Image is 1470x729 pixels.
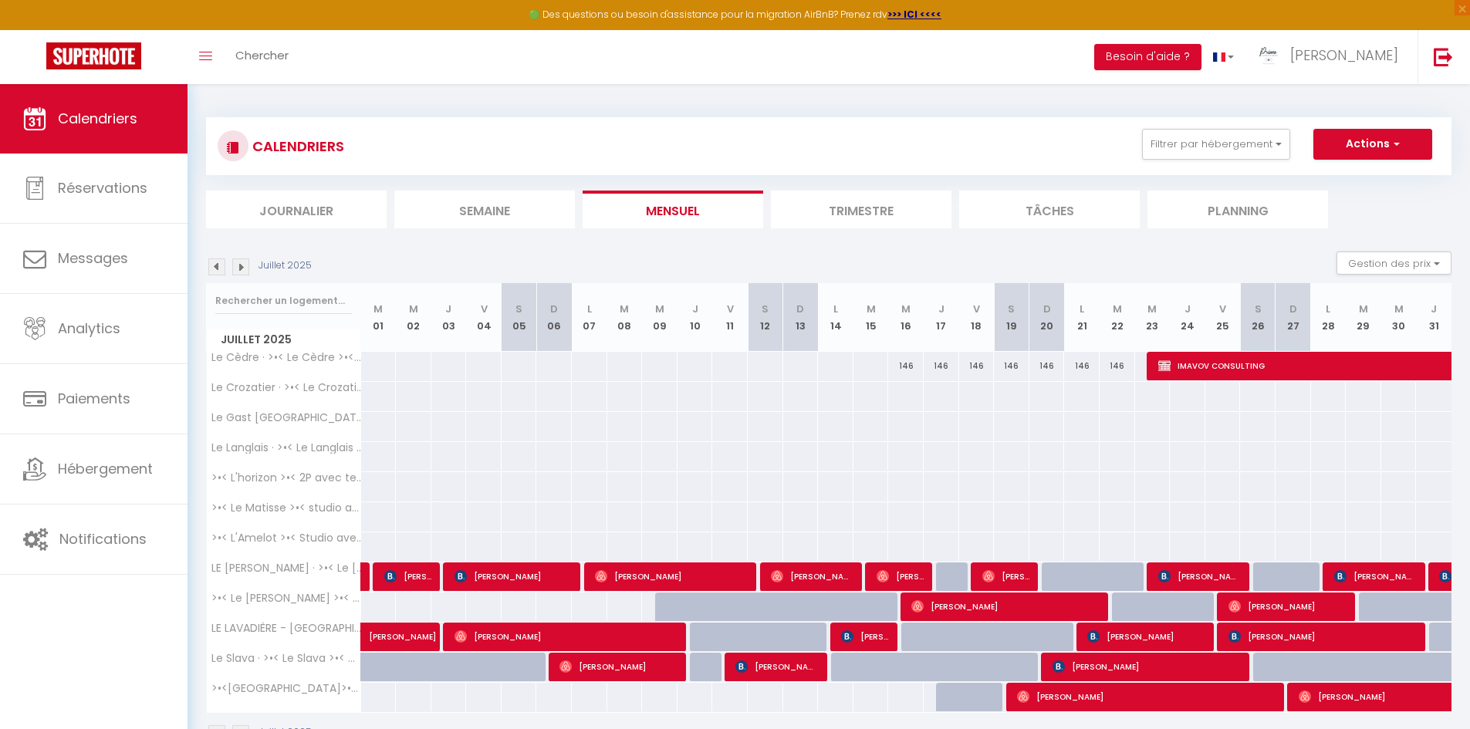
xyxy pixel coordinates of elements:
[1029,352,1065,380] div: 146
[1240,283,1276,352] th: 26
[762,302,769,316] abbr: S
[550,302,558,316] abbr: D
[224,30,300,84] a: Chercher
[1434,47,1453,66] img: logout
[1219,302,1226,316] abbr: V
[209,442,363,454] span: Le Langlais · >•< Le Langlais >•< 2P tout équipé proche [GEOGRAPHIC_DATA]
[209,532,363,544] span: >•< L'Amelot >•< Studio avec terrasse [GEOGRAPHIC_DATA] 11e
[394,191,575,228] li: Semaine
[1255,302,1262,316] abbr: S
[369,614,440,643] span: [PERSON_NAME]
[409,302,418,316] abbr: M
[911,592,1100,621] span: [PERSON_NAME]
[209,623,363,634] span: LE LAVADIÈRE - [GEOGRAPHIC_DATA] · >•< Le Lavadière >•< joli duplex avec terrasse
[607,283,643,352] th: 08
[58,109,137,128] span: Calendriers
[206,191,387,228] li: Journalier
[259,258,312,273] p: Juillet 2025
[455,622,679,651] span: [PERSON_NAME]
[46,42,141,69] img: Super Booking
[994,283,1029,352] th: 19
[536,283,572,352] th: 06
[796,302,804,316] abbr: D
[595,562,749,591] span: [PERSON_NAME]
[209,472,363,484] span: >•< L'horizon >•< 2P avec terrasse panoramique
[466,283,502,352] th: 04
[712,283,748,352] th: 11
[1147,191,1328,228] li: Planning
[924,352,959,380] div: 146
[877,562,924,591] span: [PERSON_NAME]
[1346,283,1381,352] th: 29
[209,562,363,574] span: LE [PERSON_NAME] · >•< Le [PERSON_NAME] >•< charmant 2P proche de [GEOGRAPHIC_DATA]
[58,459,153,478] span: Hébergement
[587,302,592,316] abbr: L
[938,302,945,316] abbr: J
[1228,592,1347,621] span: [PERSON_NAME]
[455,562,573,591] span: [PERSON_NAME]
[818,283,853,352] th: 14
[1416,283,1451,352] th: 31
[1043,302,1051,316] abbr: D
[1245,30,1418,84] a: ... [PERSON_NAME]
[1100,283,1135,352] th: 22
[1080,302,1084,316] abbr: L
[973,302,980,316] abbr: V
[58,389,130,408] span: Paiements
[959,283,995,352] th: 18
[1147,302,1157,316] abbr: M
[771,191,951,228] li: Trimestre
[583,191,763,228] li: Mensuel
[1142,129,1290,160] button: Filtrer par hébergement
[959,191,1140,228] li: Tâches
[642,283,678,352] th: 09
[1017,682,1277,711] span: [PERSON_NAME]
[248,129,344,164] h3: CALENDRIERS
[209,382,363,393] span: Le Crozatier · >•< Le Crozatier >•< Joli 2P au centre de [GEOGRAPHIC_DATA]
[361,283,397,352] th: 01
[888,283,924,352] th: 16
[373,302,383,316] abbr: M
[59,529,147,548] span: Notifications
[887,8,941,21] a: >>> ICI <<<<
[748,283,783,352] th: 12
[655,302,664,316] abbr: M
[559,652,678,681] span: [PERSON_NAME]
[209,653,363,664] span: Le Slava · >•< Le Slava >•< Maison de charme près de [GEOGRAPHIC_DATA]
[853,283,889,352] th: 15
[1053,652,1242,681] span: [PERSON_NAME]
[209,352,363,363] span: Le Cèdre · >•< Le Cèdre >•< Logement d'exception proche [GEOGRAPHIC_DATA]
[771,562,853,591] span: [PERSON_NAME]
[1313,129,1432,160] button: Actions
[361,623,397,652] a: [PERSON_NAME]
[1289,302,1297,316] abbr: D
[209,683,363,694] span: >•<[GEOGRAPHIC_DATA]>•< appartement raffiné proche [GEOGRAPHIC_DATA]
[867,302,876,316] abbr: M
[727,302,734,316] abbr: V
[1381,283,1417,352] th: 30
[924,283,959,352] th: 17
[833,302,838,316] abbr: L
[1064,283,1100,352] th: 21
[207,329,360,351] span: Juillet 2025
[783,283,819,352] th: 13
[888,352,924,380] div: 146
[1029,283,1065,352] th: 20
[58,178,147,197] span: Réservations
[1064,352,1100,380] div: 146
[1184,302,1191,316] abbr: J
[431,283,467,352] th: 03
[901,302,911,316] abbr: M
[1337,251,1451,275] button: Gestion des prix
[735,652,818,681] span: [PERSON_NAME]
[692,302,698,316] abbr: J
[1311,283,1347,352] th: 28
[572,283,607,352] th: 07
[481,302,488,316] abbr: V
[1257,44,1280,67] img: ...
[1290,46,1398,65] span: [PERSON_NAME]
[209,502,363,514] span: >•< Le Matisse >•< studio aux portes de [GEOGRAPHIC_DATA]
[58,248,128,268] span: Messages
[841,622,888,651] span: [PERSON_NAME]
